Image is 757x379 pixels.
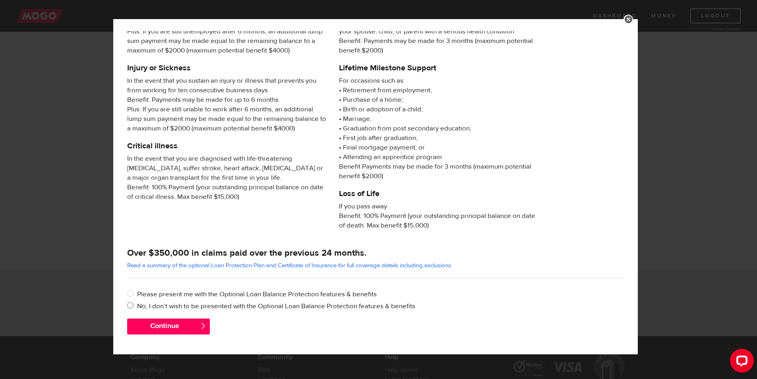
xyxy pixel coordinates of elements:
span: In the event that you sustain an injury or illness that prevents you from working for ten consecu... [127,76,327,133]
h5: Lifetime Milestone Support [339,63,539,73]
span:  [200,323,207,329]
input: Please present me with the Optional Loan Balance Protection features & benefits [127,290,137,299]
iframe: LiveChat chat widget [724,346,757,379]
span: In the event that you are diagnosed with life-threatening [MEDICAL_DATA], suffer stroke, heart at... [127,154,327,202]
a: Read a summary of the optional Loan Protection Plan and Certificate of Insurance for full coverag... [127,262,452,269]
label: No, I don’t wish to be presented with the Optional Loan Balance Protection features & benefits [137,301,624,311]
input: No, I don’t wish to be presented with the Optional Loan Balance Protection features & benefits [127,301,137,311]
h5: Critical illness [127,141,327,151]
h4: Over $350,000 in claims paid over the previous 24 months. [127,247,624,258]
button: Continue [127,319,210,334]
span: For occasions such as: [339,76,539,86]
label: Please present me with the Optional Loan Balance Protection features & benefits [137,290,624,299]
span: An unpaid leave of absence from your employment for more than 14 days, approved by your employer,... [339,8,539,55]
span: If you pass away Benefit: 100% Payment (your outstanding principal balance on date of death. Max ... [339,202,539,230]
p: • Retirement from employment; • Purchase of a home; • Birth or adoption of a child; • Marriage; •... [339,76,539,181]
span: If you are Laid Off Without Cause Benefit: Payments may be made for up to 6 months Plus: If you a... [127,8,327,55]
h5: Injury or Sickness [127,63,327,73]
h5: Loss of Life [339,189,539,198]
